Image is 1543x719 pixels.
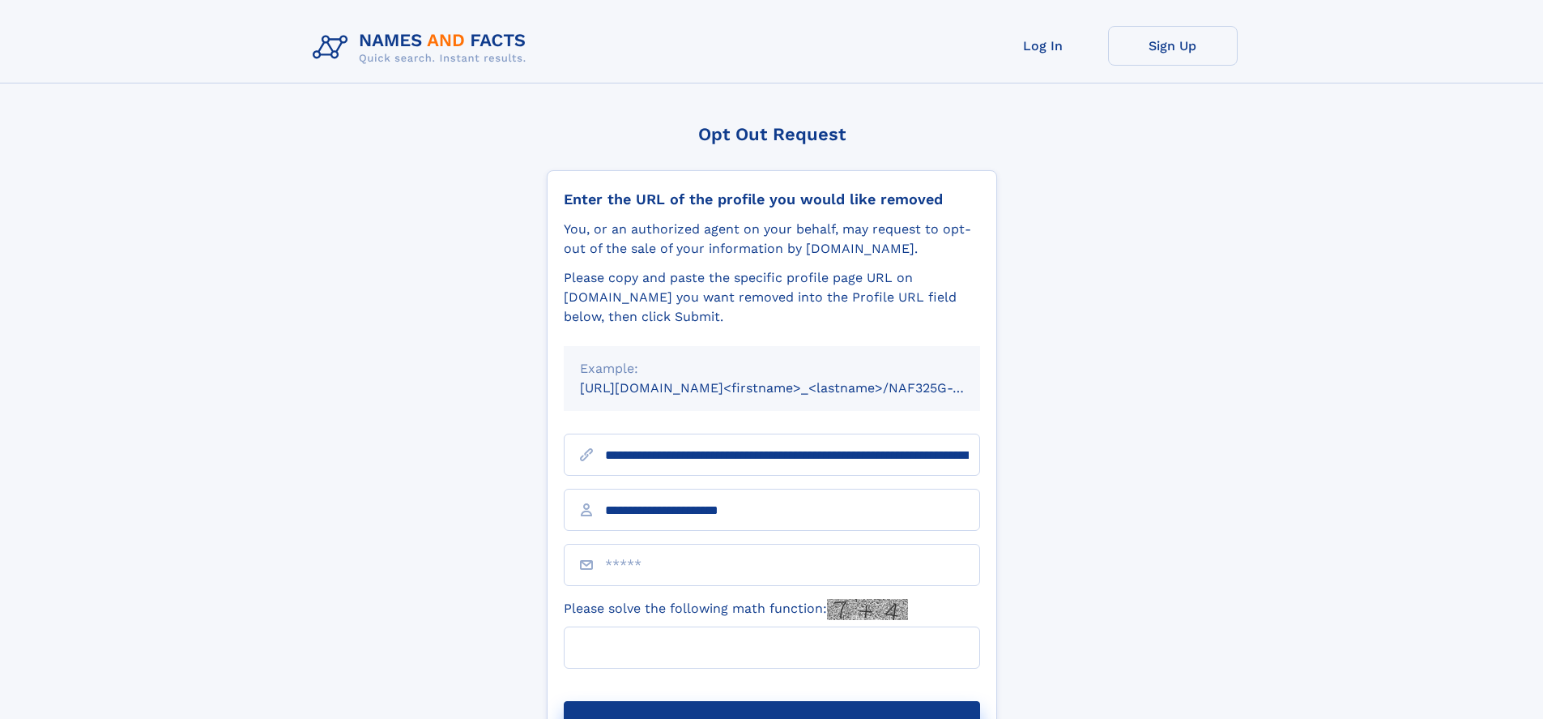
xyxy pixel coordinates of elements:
[564,190,980,208] div: Enter the URL of the profile you would like removed
[580,380,1011,396] small: [URL][DOMAIN_NAME]<firstname>_<lastname>/NAF325G-xxxxxxxx
[564,220,980,259] div: You, or an authorized agent on your behalf, may request to opt-out of the sale of your informatio...
[547,124,997,144] div: Opt Out Request
[564,599,908,620] label: Please solve the following math function:
[580,359,964,379] div: Example:
[978,26,1108,66] a: Log In
[1108,26,1238,66] a: Sign Up
[306,26,539,70] img: Logo Names and Facts
[564,268,980,327] div: Please copy and paste the specific profile page URL on [DOMAIN_NAME] you want removed into the Pr...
